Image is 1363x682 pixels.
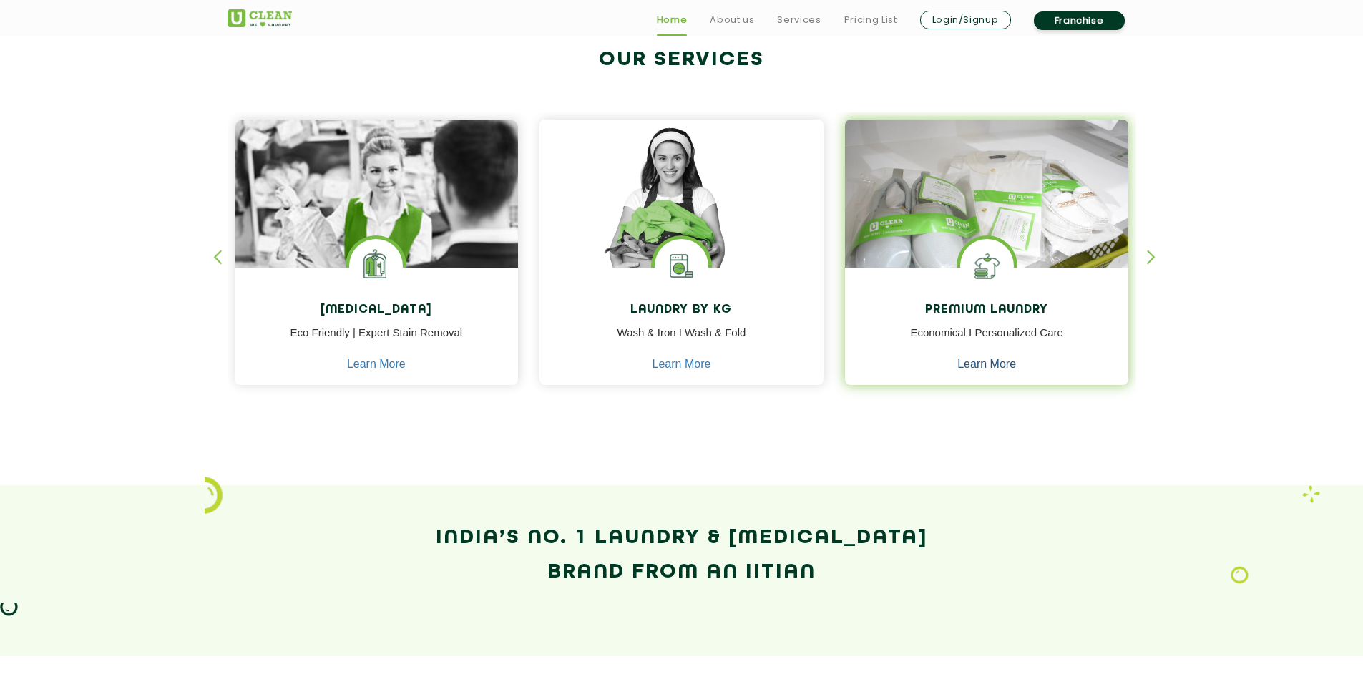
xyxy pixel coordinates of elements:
a: Login/Signup [920,11,1011,29]
a: Learn More [957,358,1016,371]
img: Shoes Cleaning [960,239,1014,293]
img: Laundry wash and iron [1302,485,1320,503]
img: Laundry Services near me [349,239,403,293]
img: Drycleaners near me [235,120,519,348]
p: Wash & Iron I Wash & Fold [550,325,813,357]
a: Home [657,11,688,29]
img: laundry done shoes and clothes [845,120,1129,308]
h2: India’s No. 1 Laundry & [MEDICAL_DATA] Brand from an IITian [228,521,1136,590]
p: Eco Friendly | Expert Stain Removal [245,325,508,357]
h4: Premium Laundry [856,303,1118,317]
a: Services [777,11,821,29]
a: About us [710,11,754,29]
h4: [MEDICAL_DATA] [245,303,508,317]
h4: Laundry by Kg [550,303,813,317]
h2: Our Services [228,48,1136,72]
img: laundry washing machine [655,239,708,293]
img: icon_2.png [205,477,223,514]
a: Franchise [1034,11,1125,30]
img: Laundry [1231,566,1249,585]
a: Learn More [653,358,711,371]
a: Learn More [347,358,406,371]
img: a girl with laundry basket [539,120,824,308]
p: Economical I Personalized Care [856,325,1118,357]
img: UClean Laundry and Dry Cleaning [228,9,292,27]
a: Pricing List [844,11,897,29]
